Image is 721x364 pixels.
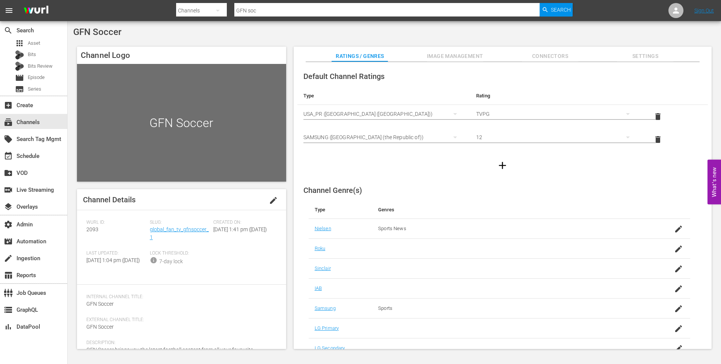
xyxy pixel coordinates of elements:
span: Wurl ID: [86,220,146,226]
span: [DATE] 1:41 pm ([DATE]) [213,226,267,232]
span: Search [4,26,13,35]
a: LG Secondary [315,345,345,351]
span: Internal Channel Title: [86,294,273,300]
span: Series [15,85,24,94]
h4: Channel Logo [77,47,286,64]
th: Type [297,87,470,105]
span: Ratings / Genres [332,52,388,61]
span: Description: [86,340,273,346]
a: IAB [315,285,322,291]
span: Search [551,3,571,17]
a: LG Primary [315,325,339,331]
span: [DATE] 1:04 pm ([DATE]) [86,257,140,263]
div: SAMSUNG ([GEOGRAPHIC_DATA] (the Republic of)) [303,127,464,148]
th: Type [309,201,372,219]
a: Sign Out [694,8,714,14]
a: Samsung [315,305,336,311]
span: delete [653,135,662,144]
span: edit [269,196,278,205]
div: 7-day lock [159,258,183,265]
div: GFN Soccer [77,64,286,182]
th: Genres [372,201,648,219]
span: 2093 [86,226,98,232]
span: Ingestion [4,254,13,263]
span: External Channel Title: [86,317,273,323]
span: Overlays [4,202,13,211]
button: edit [264,191,282,209]
span: Channels [4,118,13,127]
button: Search [540,3,573,17]
button: delete [649,130,667,149]
span: GFN Soccer [86,301,114,307]
span: Automation [4,237,13,246]
span: menu [5,6,14,15]
span: Episode [15,73,24,82]
span: Search Tag Mgmt [4,135,13,144]
span: Reports [4,271,13,280]
span: Live Streaming [4,185,13,194]
span: Lock Threshold: [150,250,210,256]
span: Series [28,85,41,93]
span: info [150,256,157,264]
span: GFN Soccer [73,27,121,37]
span: Episode [28,74,45,81]
th: Rating [470,87,643,105]
span: Channel Genre(s) [303,186,362,195]
span: Bits [28,51,36,58]
a: Roku [315,246,326,251]
span: Asset [28,39,40,47]
span: GraphQL [4,305,13,314]
a: Sinclair [315,265,331,271]
span: Created On: [213,220,273,226]
div: USA_PR ([GEOGRAPHIC_DATA] ([GEOGRAPHIC_DATA])) [303,103,464,124]
span: Asset [15,39,24,48]
div: 12 [476,127,637,148]
button: delete [649,108,667,126]
span: Schedule [4,152,13,161]
span: Image Management [427,52,483,61]
a: Nielsen [315,226,331,231]
a: global_fan_tv_gfnsoccer_1 [150,226,209,240]
div: Bits Review [15,62,24,71]
span: DataPool [4,322,13,331]
img: ans4CAIJ8jUAAAAAAAAAAAAAAAAAAAAAAAAgQb4GAAAAAAAAAAAAAAAAAAAAAAAAJMjXAAAAAAAAAAAAAAAAAAAAAAAAgAT5G... [18,2,54,20]
span: Last Updated: [86,250,146,256]
span: Default Channel Ratings [303,72,385,81]
span: Connectors [522,52,578,61]
span: Admin [4,220,13,229]
span: delete [653,112,662,121]
span: VOD [4,168,13,177]
span: Slug: [150,220,210,226]
table: simple table [297,87,708,151]
span: Job Queues [4,288,13,297]
span: Bits Review [28,62,53,70]
span: Channel Details [83,195,136,204]
span: Settings [617,52,673,61]
button: Open Feedback Widget [707,160,721,205]
span: Create [4,101,13,110]
div: TVPG [476,103,637,124]
span: GFN Soccer [86,324,114,330]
